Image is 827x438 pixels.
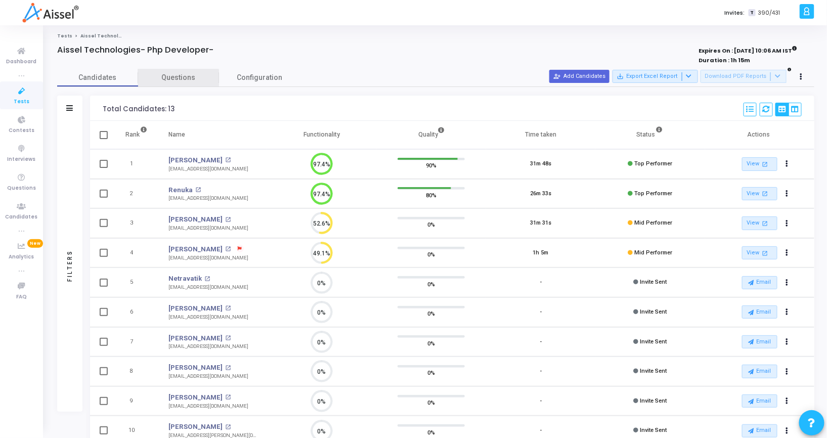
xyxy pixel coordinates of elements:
[226,335,231,341] mat-icon: open_in_new
[427,368,435,378] span: 0%
[196,187,201,193] mat-icon: open_in_new
[9,253,34,261] span: Analytics
[115,268,158,297] td: 5
[168,392,223,403] a: [PERSON_NAME]
[226,157,231,163] mat-icon: open_in_new
[540,426,542,435] div: -
[525,129,556,140] div: Time taken
[530,190,551,198] div: 26m 33s
[57,72,138,83] span: Candidates
[376,121,486,149] th: Quality
[205,276,210,282] mat-icon: open_in_new
[168,314,248,321] div: [EMAIL_ADDRESS][DOMAIN_NAME]
[7,184,36,193] span: Questions
[7,58,37,66] span: Dashboard
[115,179,158,209] td: 2
[427,338,435,348] span: 0%
[9,126,34,135] span: Contests
[168,195,248,202] div: [EMAIL_ADDRESS][DOMAIN_NAME]
[168,363,223,373] a: [PERSON_NAME]
[640,427,667,433] span: Invite Sent
[65,210,74,322] div: Filters
[780,424,794,438] button: Actions
[749,9,755,17] span: T
[758,9,780,17] span: 390/431
[533,249,548,257] div: 1h 5m
[168,284,248,291] div: [EMAIL_ADDRESS][DOMAIN_NAME]
[742,424,777,437] button: Email
[14,98,29,106] span: Tests
[540,338,542,346] div: -
[427,249,435,259] span: 0%
[553,73,560,80] mat-icon: person_add_alt
[16,293,27,301] span: FAQ
[530,160,551,168] div: 31m 48s
[138,72,219,83] span: Questions
[226,246,231,252] mat-icon: open_in_new
[226,305,231,311] mat-icon: open_in_new
[27,239,43,248] span: New
[427,220,435,230] span: 0%
[237,72,282,83] span: Configuration
[608,25,822,385] iframe: Chat
[267,121,376,149] th: Functionality
[168,129,185,140] div: Name
[595,121,705,149] th: Status
[549,70,610,83] button: Add Candidates
[115,357,158,386] td: 8
[168,254,248,262] div: [EMAIL_ADDRESS][DOMAIN_NAME]
[540,367,542,376] div: -
[168,403,248,410] div: [EMAIL_ADDRESS][DOMAIN_NAME]
[427,427,435,437] span: 0%
[530,219,551,228] div: 31m 31s
[115,238,158,268] td: 4
[115,297,158,327] td: 6
[427,279,435,289] span: 0%
[22,3,78,23] img: logo
[724,9,745,17] label: Invites:
[80,33,179,39] span: Aissel Technologies- Php Developer-
[780,394,794,408] button: Actions
[168,303,223,314] a: [PERSON_NAME]
[168,373,248,380] div: [EMAIL_ADDRESS][DOMAIN_NAME]
[168,343,248,351] div: [EMAIL_ADDRESS][DOMAIN_NAME]
[115,208,158,238] td: 3
[57,33,814,39] nav: breadcrumb
[427,309,435,319] span: 0%
[168,274,202,284] a: Netravatik
[57,33,72,39] a: Tests
[6,213,38,222] span: Candidates
[426,190,437,200] span: 80%
[540,308,542,317] div: -
[168,165,248,173] div: [EMAIL_ADDRESS][DOMAIN_NAME]
[640,398,667,404] span: Invite Sent
[427,398,435,408] span: 0%
[168,214,223,225] a: [PERSON_NAME]
[57,45,213,55] h4: Aissel Technologies- Php Developer-
[115,327,158,357] td: 7
[226,395,231,400] mat-icon: open_in_new
[115,121,158,149] th: Rank
[115,386,158,416] td: 9
[426,160,437,170] span: 90%
[226,424,231,430] mat-icon: open_in_new
[226,217,231,223] mat-icon: open_in_new
[540,397,542,406] div: -
[742,395,777,408] button: Email
[8,155,36,164] span: Interviews
[168,422,223,432] a: [PERSON_NAME]
[115,149,158,179] td: 1
[168,244,223,254] a: [PERSON_NAME]
[168,333,223,343] a: [PERSON_NAME]
[168,225,248,232] div: [EMAIL_ADDRESS][DOMAIN_NAME]
[168,155,223,165] a: [PERSON_NAME]
[103,105,175,113] div: Total Candidates: 13
[540,278,542,287] div: -
[168,185,193,195] a: Renuka
[226,365,231,371] mat-icon: open_in_new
